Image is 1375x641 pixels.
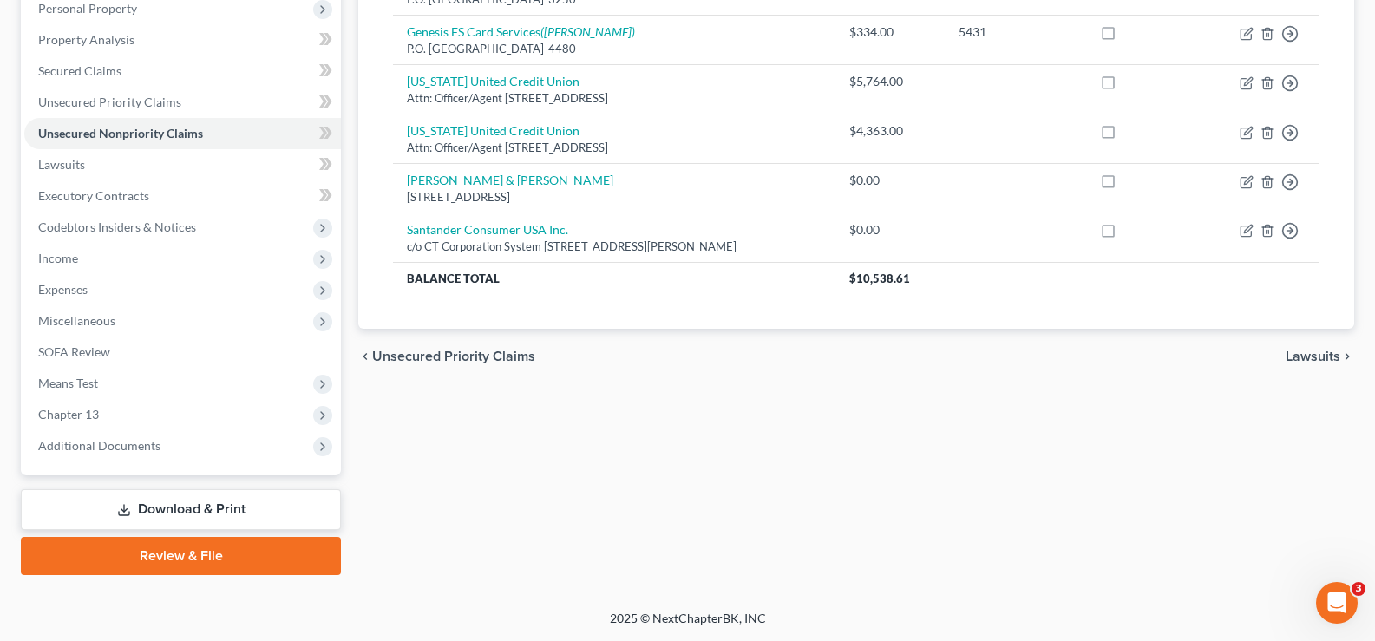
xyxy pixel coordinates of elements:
[38,438,160,453] span: Additional Documents
[407,41,822,57] div: P.O. [GEOGRAPHIC_DATA]-4480
[407,123,579,138] a: [US_STATE] United Credit Union
[540,24,635,39] i: ([PERSON_NAME])
[407,239,822,255] div: c/o CT Corporation System [STREET_ADDRESS][PERSON_NAME]
[959,23,1072,41] div: 5431
[1286,350,1340,363] span: Lawsuits
[38,376,98,390] span: Means Test
[407,74,579,88] a: [US_STATE] United Credit Union
[849,271,910,285] span: $10,538.61
[849,172,931,189] div: $0.00
[24,149,341,180] a: Lawsuits
[407,90,822,107] div: Attn: Officer/Agent [STREET_ADDRESS]
[21,489,341,530] a: Download & Print
[38,1,137,16] span: Personal Property
[24,87,341,118] a: Unsecured Priority Claims
[1352,582,1365,596] span: 3
[849,73,931,90] div: $5,764.00
[38,251,78,265] span: Income
[38,313,115,328] span: Miscellaneous
[407,189,822,206] div: [STREET_ADDRESS]
[24,180,341,212] a: Executory Contracts
[393,263,835,294] th: Balance Total
[24,24,341,56] a: Property Analysis
[1340,350,1354,363] i: chevron_right
[24,118,341,149] a: Unsecured Nonpriority Claims
[38,95,181,109] span: Unsecured Priority Claims
[407,173,613,187] a: [PERSON_NAME] & [PERSON_NAME]
[1316,582,1358,624] iframe: Intercom live chat
[38,32,134,47] span: Property Analysis
[849,23,931,41] div: $334.00
[358,350,372,363] i: chevron_left
[358,350,535,363] button: chevron_left Unsecured Priority Claims
[38,63,121,78] span: Secured Claims
[849,221,931,239] div: $0.00
[24,56,341,87] a: Secured Claims
[38,219,196,234] span: Codebtors Insiders & Notices
[38,282,88,297] span: Expenses
[24,337,341,368] a: SOFA Review
[21,537,341,575] a: Review & File
[407,24,635,39] a: Genesis FS Card Services([PERSON_NAME])
[38,344,110,359] span: SOFA Review
[38,188,149,203] span: Executory Contracts
[193,610,1182,641] div: 2025 © NextChapterBK, INC
[1286,350,1354,363] button: Lawsuits chevron_right
[38,157,85,172] span: Lawsuits
[38,126,203,141] span: Unsecured Nonpriority Claims
[38,407,99,422] span: Chapter 13
[407,140,822,156] div: Attn: Officer/Agent [STREET_ADDRESS]
[849,122,931,140] div: $4,363.00
[407,222,568,237] a: Santander Consumer USA Inc.
[372,350,535,363] span: Unsecured Priority Claims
